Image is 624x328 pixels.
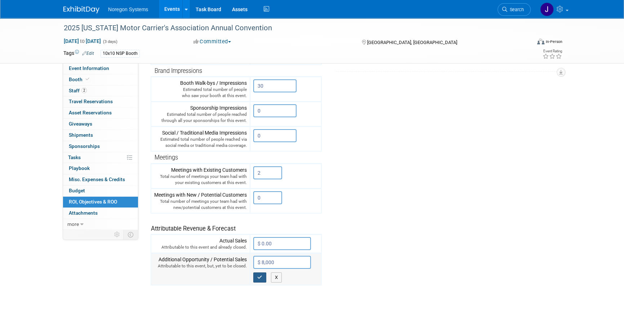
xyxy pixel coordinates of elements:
[154,244,247,250] div: Attributable to this event and already closed.
[63,174,138,185] a: Misc. Expenses & Credits
[69,99,113,104] span: Travel Reservations
[63,108,138,118] a: Asset Reservations
[63,185,138,196] a: Budget
[69,165,90,171] span: Playbook
[111,230,124,239] td: Personalize Event Tab Strip
[543,49,562,53] div: Event Rating
[124,230,138,239] td: Toggle Event Tabs
[367,40,457,45] span: [GEOGRAPHIC_DATA], [GEOGRAPHIC_DATA]
[69,210,98,216] span: Attachments
[154,174,247,186] div: Total number of meetings your team had with your existing customers at this event.
[507,7,524,12] span: Search
[488,38,562,48] div: Event Format
[154,256,247,269] div: Additional Opportunity / Potential Sales
[69,121,92,127] span: Giveaways
[540,3,554,16] img: Johana Gil
[69,188,85,193] span: Budget
[63,119,138,130] a: Giveaways
[155,67,202,74] span: Brand Impressions
[154,191,247,211] div: Meetings with New / Potential Customers
[63,63,138,74] a: Event Information
[81,88,87,93] span: 2
[154,111,247,124] div: Estimated total number of people reached through all your sponsorships for this event.
[537,39,544,44] img: Format-Inperson.png
[63,141,138,152] a: Sponsorships
[63,219,138,230] a: more
[61,22,520,35] div: 2025 [US_STATE] Motor Carrier's Association Annual Convention
[155,154,178,161] span: Meetings
[154,79,247,99] div: Booth Walk-bys / Impressions
[498,3,531,16] a: Search
[79,38,86,44] span: to
[67,221,79,227] span: more
[63,152,138,163] a: Tasks
[69,176,125,182] span: Misc. Expenses & Credits
[101,50,140,57] div: 10x10 NSP Booth
[82,51,94,56] a: Edit
[154,87,247,99] div: Estimated total number of people who saw your booth at this event.
[63,38,101,44] span: [DATE] [DATE]
[271,272,282,283] button: X
[154,136,247,149] div: Estimated total number of people reached via social media or traditional media coverage.
[69,143,100,149] span: Sponsorships
[63,197,138,207] a: ROI, Objectives & ROO
[68,154,81,160] span: Tasks
[63,74,138,85] a: Booth
[151,215,318,233] div: Attributable Revenue & Forecast
[63,208,138,219] a: Attachments
[69,76,91,82] span: Booth
[154,237,247,250] div: Actual Sales
[63,6,99,13] img: ExhibitDay
[63,130,138,141] a: Shipments
[86,77,89,81] i: Booth reservation complete
[545,39,562,44] div: In-Person
[154,166,247,186] div: Meetings with Existing Customers
[108,6,148,12] span: Noregon Systems
[154,263,247,269] div: Attributable to this event, but, yet to be closed.
[69,110,112,115] span: Asset Reservations
[63,49,94,58] td: Tags
[63,163,138,174] a: Playbook
[63,96,138,107] a: Travel Reservations
[69,199,117,205] span: ROI, Objectives & ROO
[191,38,234,45] button: Committed
[69,65,109,71] span: Event Information
[102,39,117,44] span: (3 days)
[154,129,247,149] div: Social / Traditional Media Impressions
[63,86,138,96] a: Staff2
[69,132,93,138] span: Shipments
[154,104,247,124] div: Sponsorship Impressions
[69,88,87,93] span: Staff
[154,198,247,211] div: Total number of meetings your team had with new/potential customers at this event.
